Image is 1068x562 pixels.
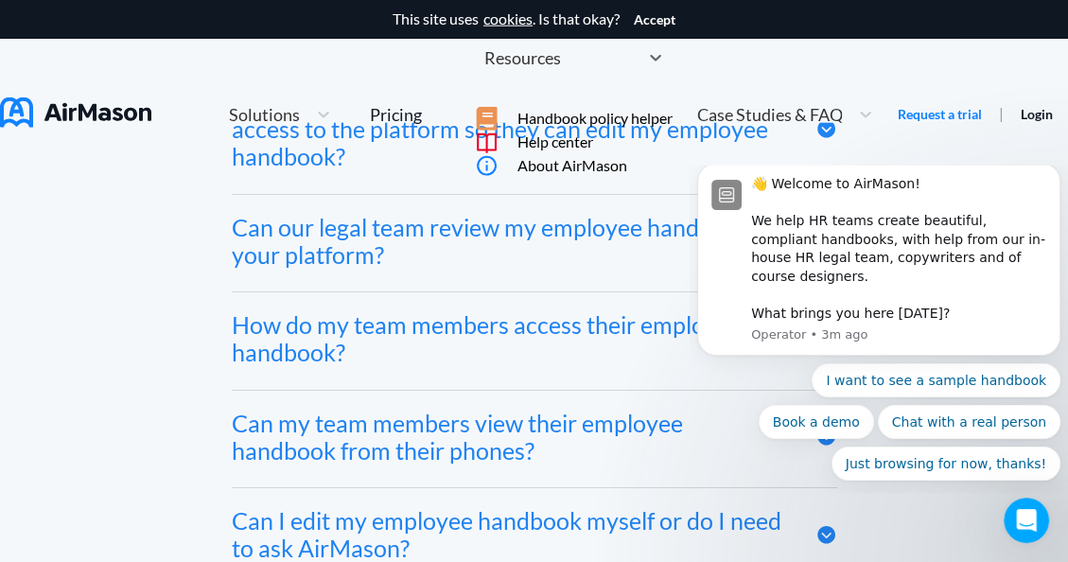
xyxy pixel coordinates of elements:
[54,10,84,41] img: Profile image for Operator
[232,311,787,366] div: How do my team members access their employee handbook?
[296,8,332,44] button: Home
[1021,106,1053,122] a: Login
[898,105,982,124] a: Request a trial
[64,368,180,406] button: Book a demo
[30,271,134,282] div: Operator • [DATE]
[634,12,675,27] button: Accept cookies
[232,214,787,269] div: Can our legal team review my employee handbook on your platform?
[484,49,561,66] span: Resources
[483,10,533,27] a: cookies
[517,133,593,150] span: Help center
[69,239,184,273] button: Quick reply: Book a demo
[696,106,842,123] span: Case Studies & FAQ
[105,321,354,359] button: I want to see a sample handbook
[61,9,357,158] div: 👋 Welcome to AirMason! We help HR teams create beautiful, compliant handbooks, with help from our...
[8,198,371,315] div: Quick reply options
[232,410,787,465] div: Can my team members view their employee handbook from their phones?
[370,106,422,123] div: Pricing
[370,97,422,132] a: Pricing
[61,161,357,178] p: Message from Operator, sent 3m ago
[171,368,354,406] button: Chat with a real person
[142,281,371,315] button: Quick reply: Just browsing for now, thanks!
[332,8,366,42] div: Close
[92,24,236,43] p: The team can also help
[188,239,371,273] button: Quick reply: Chat with a real person
[22,14,52,44] img: Profile image for Operator
[1004,498,1049,543] iframe: Intercom live chat
[12,8,48,44] button: go back
[690,166,1068,492] iframe: Intercom notifications message
[517,110,673,127] span: Handbook policy helper
[517,157,627,174] span: About AirMason
[92,9,159,24] h1: Operator
[15,96,363,308] div: Operator says…
[61,9,357,158] div: Message content
[232,507,787,562] div: Can I edit my employee handbook myself or do I need to ask AirMason?
[30,107,295,255] div: 👋 Welcome to AirMason! We help HR teams create beautiful, compliant handbooks, with help from our...
[999,104,1004,122] span: |
[15,96,310,267] div: 👋 Welcome to AirMason!We help HR teams create beautiful, compliant handbooks, with help from our ...
[125,415,354,453] button: Just browsing for now, thanks!
[122,198,371,232] button: Quick reply: I want to see a sample handbook
[229,106,300,123] span: Solutions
